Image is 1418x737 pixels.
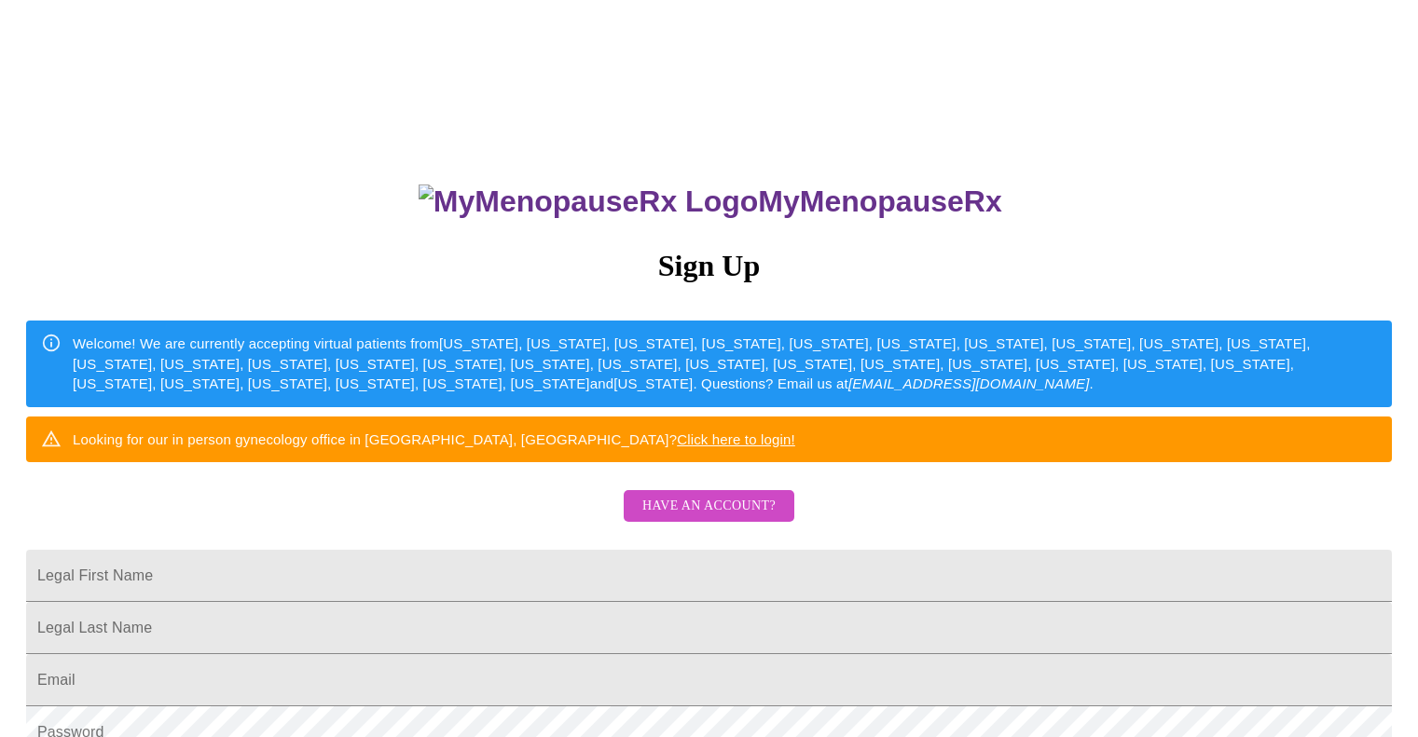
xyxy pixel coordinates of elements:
div: Welcome! We are currently accepting virtual patients from [US_STATE], [US_STATE], [US_STATE], [US... [73,326,1377,401]
a: Have an account? [619,511,799,526]
div: Looking for our in person gynecology office in [GEOGRAPHIC_DATA], [GEOGRAPHIC_DATA]? [73,422,795,457]
h3: Sign Up [26,249,1392,283]
button: Have an account? [624,490,794,523]
span: Have an account? [642,495,776,518]
a: Click here to login! [677,431,795,447]
h3: MyMenopauseRx [29,184,1393,219]
em: [EMAIL_ADDRESS][DOMAIN_NAME] [848,375,1090,391]
img: MyMenopauseRx Logo [419,184,758,219]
